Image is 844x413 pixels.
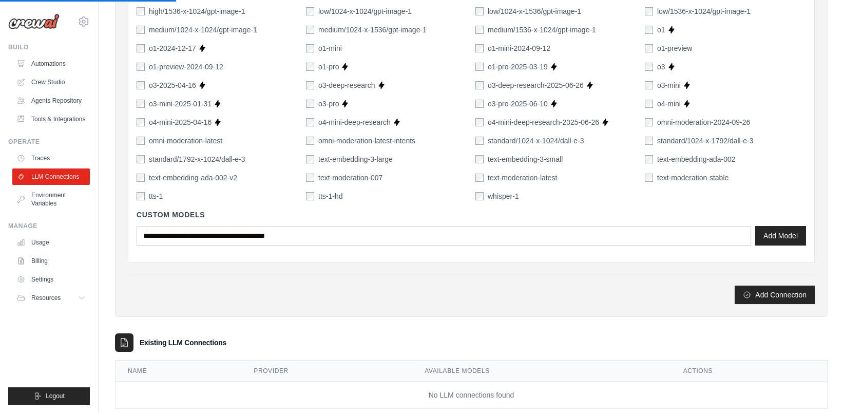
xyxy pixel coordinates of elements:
[137,137,145,145] input: omni-moderation-latest
[149,191,163,201] label: tts-1
[8,387,90,405] button: Logout
[149,80,196,90] label: o3-2025-04-16
[12,55,90,72] a: Automations
[645,155,653,163] input: text-embedding-ada-002
[488,25,596,35] label: medium/1536-x-1024/gpt-image-1
[657,173,728,183] label: text-moderation-stable
[475,137,484,145] input: standard/1024-x-1024/dall-e-3
[475,63,484,71] input: o1-pro-2025-03-19
[12,234,90,251] a: Usage
[137,210,806,220] h4: Custom Models
[318,117,391,127] label: o4-mini-deep-research
[318,62,339,72] label: o1-pro
[645,81,653,89] input: o3-mini
[318,173,382,183] label: text-moderation-007
[12,92,90,109] a: Agents Repository
[657,25,665,35] label: o1
[645,100,653,108] input: o4-mini
[306,44,314,52] input: o1-mini
[306,118,314,126] input: o4-mini-deep-research
[488,99,548,109] label: o3-pro-2025-06-10
[149,173,237,183] label: text-embedding-ada-002-v2
[657,117,750,127] label: omni-moderation-2024-09-26
[645,7,653,15] input: low/1536-x-1024/gpt-image-1
[488,80,584,90] label: o3-deep-research-2025-06-26
[137,174,145,182] input: text-embedding-ada-002-v2
[137,118,145,126] input: o4-mini-2025-04-16
[12,253,90,269] a: Billing
[306,26,314,34] input: medium/1024-x-1536/gpt-image-1
[306,137,314,145] input: omni-moderation-latest-intents
[488,43,550,53] label: o1-mini-2024-09-12
[12,187,90,212] a: Environment Variables
[657,136,754,146] label: standard/1024-x-1792/dall-e-3
[116,381,827,408] td: No LLM connections found
[8,43,90,51] div: Build
[12,290,90,306] button: Resources
[645,26,653,34] input: o1
[412,361,670,382] th: Available Models
[475,100,484,108] input: o3-pro-2025-06-10
[149,62,223,72] label: o1-preview-2024-09-12
[735,286,815,304] button: Add Connection
[306,7,314,15] input: low/1024-x-1024/gpt-image-1
[137,7,145,15] input: high/1536-x-1024/gpt-image-1
[306,192,314,200] input: tts-1-hd
[657,43,692,53] label: o1-preview
[149,154,245,164] label: standard/1792-x-1024/dall-e-3
[137,192,145,200] input: tts-1
[12,168,90,185] a: LLM Connections
[488,62,548,72] label: o1-pro-2025-03-19
[8,14,60,29] img: Logo
[116,361,241,382] th: Name
[137,100,145,108] input: o3-mini-2025-01-31
[475,155,484,163] input: text-embedding-3-small
[657,80,681,90] label: o3-mini
[475,81,484,89] input: o3-deep-research-2025-06-26
[306,174,314,182] input: text-moderation-007
[149,6,245,16] label: high/1536-x-1024/gpt-image-1
[318,99,339,109] label: o3-pro
[318,25,427,35] label: medium/1024-x-1536/gpt-image-1
[137,26,145,34] input: medium/1024-x-1024/gpt-image-1
[31,294,61,302] span: Resources
[488,6,581,16] label: low/1024-x-1536/gpt-image-1
[306,81,314,89] input: o3-deep-research
[12,271,90,288] a: Settings
[149,99,212,109] label: o3-mini-2025-01-31
[318,154,393,164] label: text-embedding-3-large
[318,6,412,16] label: low/1024-x-1024/gpt-image-1
[318,191,342,201] label: tts-1-hd
[488,191,519,201] label: whisper-1
[137,44,145,52] input: o1-2024-12-17
[488,136,584,146] label: standard/1024-x-1024/dall-e-3
[657,154,736,164] label: text-embedding-ada-002
[645,118,653,126] input: omni-moderation-2024-09-26
[306,100,314,108] input: o3-pro
[475,26,484,34] input: medium/1536-x-1024/gpt-image-1
[8,138,90,146] div: Operate
[645,137,653,145] input: standard/1024-x-1792/dall-e-3
[46,392,65,400] span: Logout
[645,44,653,52] input: o1-preview
[8,222,90,230] div: Manage
[12,150,90,166] a: Traces
[306,155,314,163] input: text-embedding-3-large
[488,173,557,183] label: text-moderation-latest
[657,62,665,72] label: o3
[475,118,484,126] input: o4-mini-deep-research-2025-06-26
[755,226,806,246] button: Add Model
[12,111,90,127] a: Tools & Integrations
[645,63,653,71] input: o3
[475,7,484,15] input: low/1024-x-1536/gpt-image-1
[12,74,90,90] a: Crew Studio
[475,192,484,200] input: whisper-1
[137,155,145,163] input: standard/1792-x-1024/dall-e-3
[306,63,314,71] input: o1-pro
[149,43,196,53] label: o1-2024-12-17
[657,99,681,109] label: o4-mini
[318,136,415,146] label: omni-moderation-latest-intents
[645,174,653,182] input: text-moderation-stable
[488,117,599,127] label: o4-mini-deep-research-2025-06-26
[149,117,212,127] label: o4-mini-2025-04-16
